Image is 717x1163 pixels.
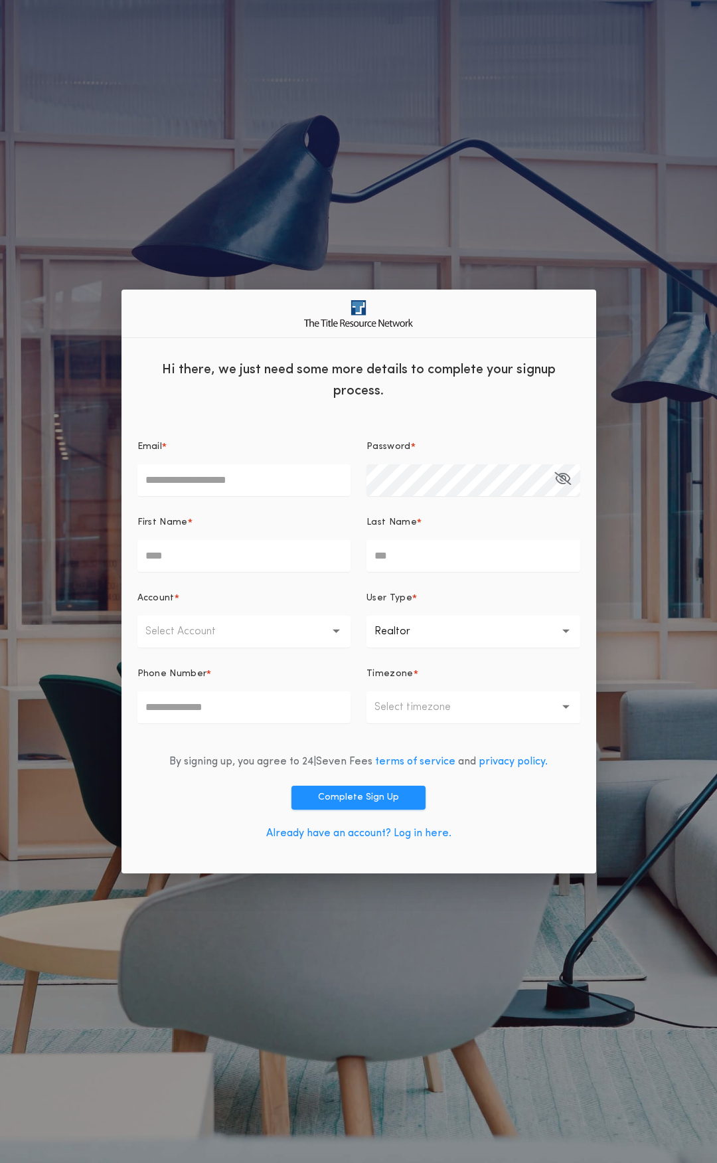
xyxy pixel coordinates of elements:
[121,349,596,408] div: Hi there, we just need some more details to complete your signup process.
[137,691,351,723] input: Phone Number*
[145,624,237,640] p: Select Account
[304,300,413,326] img: logo
[374,699,472,715] p: Select timezone
[137,440,163,454] p: Email
[366,540,580,572] input: Last Name*
[266,828,451,839] a: Already have an account? Log in here.
[479,757,548,767] a: privacy policy.
[137,668,207,681] p: Phone Number
[366,592,412,605] p: User Type
[366,440,411,454] p: Password
[137,516,188,529] p: First Name
[137,464,351,496] input: Email*
[137,540,351,572] input: First Name*
[366,668,414,681] p: Timezone
[366,464,580,496] input: Password*
[366,516,417,529] p: Last Name
[375,757,455,767] a: terms of service
[137,616,351,648] button: Select Account
[366,691,580,723] button: Select timezone
[137,592,175,605] p: Account
[366,616,580,648] button: Realtor
[291,786,426,810] button: Complete Sign Up
[554,464,571,496] button: Password*
[169,754,548,770] div: By signing up, you agree to 24|Seven Fees and
[374,624,432,640] p: Realtor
